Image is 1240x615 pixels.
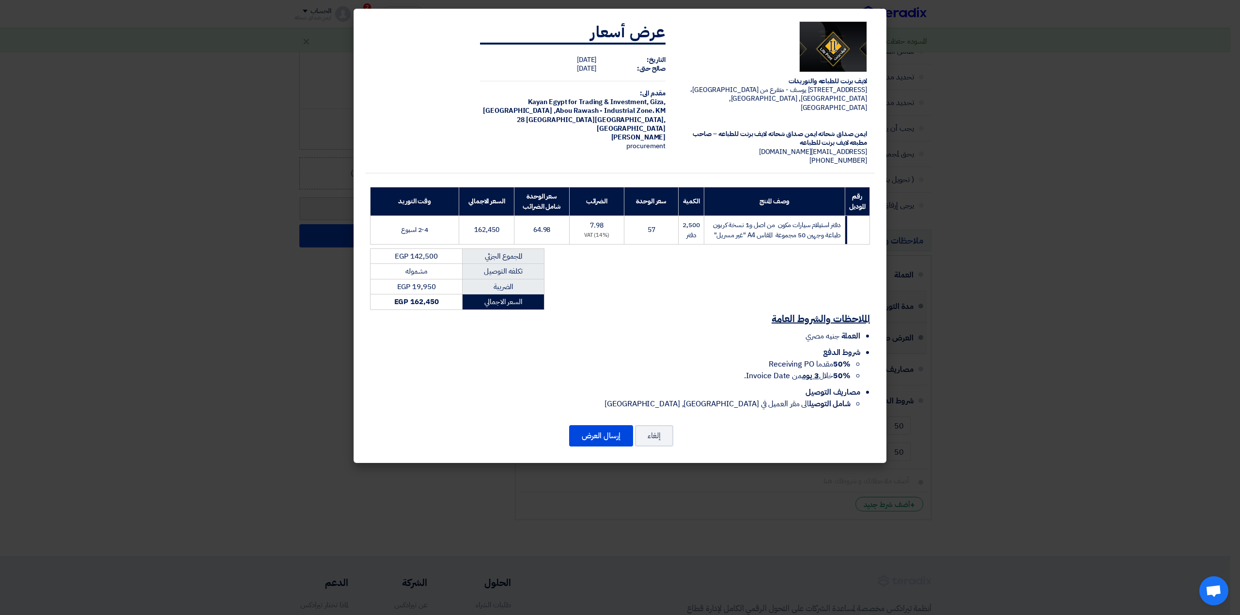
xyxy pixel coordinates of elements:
[569,187,624,215] th: الضرائب
[802,370,819,382] u: 3 يوم
[624,187,679,215] th: سعر الوحدة
[637,63,666,74] strong: صالح حتى:
[405,266,427,277] span: مشموله
[528,97,649,107] span: Kayan Egypt for Trading & Investment,
[833,358,851,370] strong: 50%
[590,220,604,231] span: 7.98
[712,220,841,240] span: دفتر استيلام سيارات مكون من اصل و1 نسخة كربون طباعة وجهين 50 مجموعة المقاس A4 "غير مسريل"
[704,187,845,215] th: وصف المنتج
[626,141,666,151] span: procurement
[799,21,867,73] img: Company Logo
[483,97,666,134] span: Giza, [GEOGRAPHIC_DATA] ,Abou Rawash - Industrial Zone. KM 28 [GEOGRAPHIC_DATA][GEOGRAPHIC_DATA],...
[823,347,860,358] span: شروط الدفع
[635,425,673,446] button: إلغاء
[640,88,666,98] strong: مقدم الى:
[841,330,860,342] span: العملة
[1199,576,1228,605] div: Open chat
[682,220,700,240] span: 2,500 دفتر
[769,358,851,370] span: مقدما Receiving PO
[533,225,551,235] span: 64.98
[463,294,544,310] td: السعر الاجمالي
[611,132,666,142] span: [PERSON_NAME]
[806,386,860,398] span: مصاريف التوصيل
[459,187,514,215] th: السعر الاجمالي
[394,296,439,307] strong: EGP 162,450
[573,231,620,240] div: (14%) VAT
[371,248,463,264] td: EGP 142,500
[648,225,655,235] span: 57
[833,370,851,382] strong: 50%
[569,425,633,446] button: إرسال العرض
[401,225,428,235] span: 2-4 اسبوع
[759,147,867,157] span: [EMAIL_ADDRESS][DOMAIN_NAME]
[397,281,436,292] span: EGP 19,950
[772,311,870,326] u: الملاحظات والشروط العامة
[474,225,499,235] span: 162,450
[845,187,869,215] th: رقم الموديل
[590,20,666,44] strong: عرض أسعار
[514,187,569,215] th: سعر الوحدة شامل الضرائب
[463,248,544,264] td: المجموع الجزئي
[463,279,544,294] td: الضريبة
[681,130,867,147] div: ايمن صداق شحاته ايمن صداق شحاته لايف برنت للطباعه – صاحب مطبعه لايف برنت للطباعه
[809,155,867,166] span: [PHONE_NUMBER]
[681,77,867,86] div: لايف برنت للطباعه والتوريدات
[577,55,596,65] span: [DATE]
[806,330,839,342] span: جنيه مصري
[370,398,851,410] li: الى مقر العميل في [GEOGRAPHIC_DATA], [GEOGRAPHIC_DATA]
[371,187,459,215] th: وقت التوريد
[647,55,666,65] strong: التاريخ:
[679,187,704,215] th: الكمية
[577,63,596,74] span: [DATE]
[809,398,851,410] strong: شامل التوصيل
[463,264,544,279] td: تكلفه التوصيل
[744,370,851,382] span: خلال من Invoice Date.
[690,85,867,112] span: [STREET_ADDRESS] يوسف - متفرع من [GEOGRAPHIC_DATA]، [GEOGRAPHIC_DATA], [GEOGRAPHIC_DATA], [GEOGRA...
